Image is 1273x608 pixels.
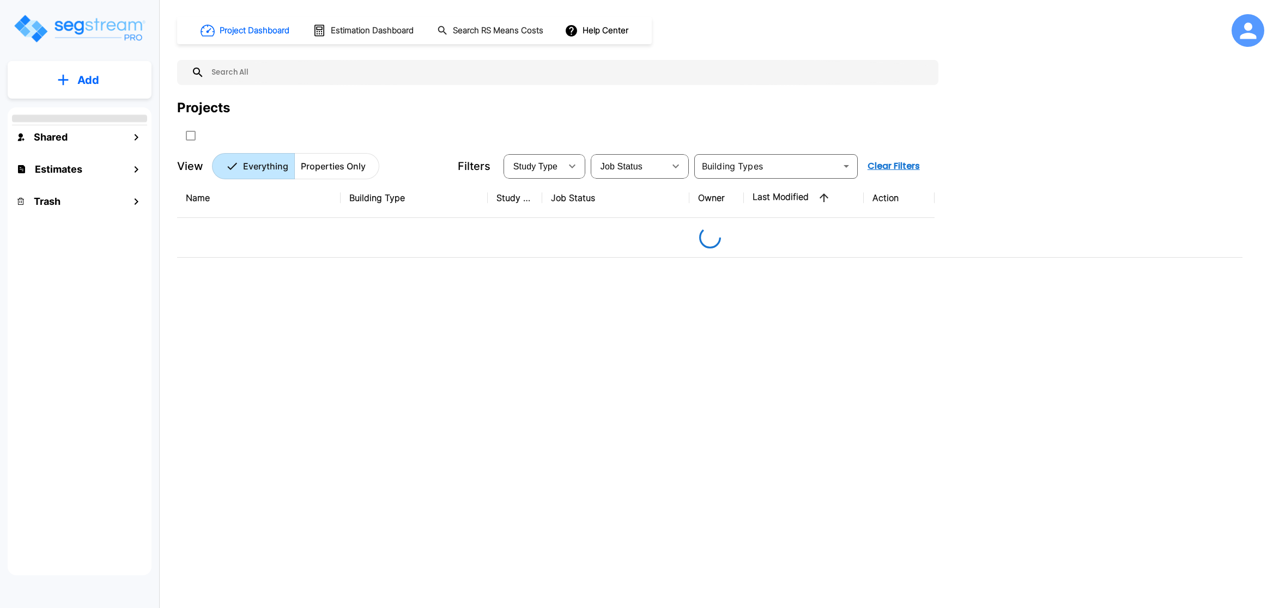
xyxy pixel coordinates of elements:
p: Properties Only [301,160,366,173]
button: Everything [212,153,295,179]
h1: Estimation Dashboard [331,25,414,37]
button: Add [8,64,151,96]
h1: Search RS Means Costs [453,25,543,37]
p: Filters [458,158,490,174]
button: Search RS Means Costs [433,20,549,41]
th: Job Status [542,178,689,218]
th: Building Type [341,178,488,218]
button: SelectAll [180,125,202,147]
span: Study Type [513,162,557,171]
button: Properties Only [294,153,379,179]
h1: Project Dashboard [220,25,289,37]
input: Search All [204,60,933,85]
th: Name [177,178,341,218]
button: Clear Filters [863,155,924,177]
p: Everything [243,160,288,173]
h1: Estimates [35,162,82,177]
th: Last Modified [744,178,864,218]
h1: Trash [34,194,60,209]
div: Select [506,151,561,181]
p: View [177,158,203,174]
button: Project Dashboard [196,19,295,42]
img: Logo [13,13,146,44]
div: Select [593,151,665,181]
div: Platform [212,153,379,179]
button: Estimation Dashboard [308,19,420,42]
th: Owner [689,178,744,218]
div: Projects [177,98,230,118]
button: Help Center [562,20,633,41]
p: Add [77,72,99,88]
th: Action [864,178,935,218]
input: Building Types [698,159,836,174]
h1: Shared [34,130,68,144]
span: Job Status [601,162,642,171]
th: Study Type [488,178,542,218]
button: Open [839,159,854,174]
